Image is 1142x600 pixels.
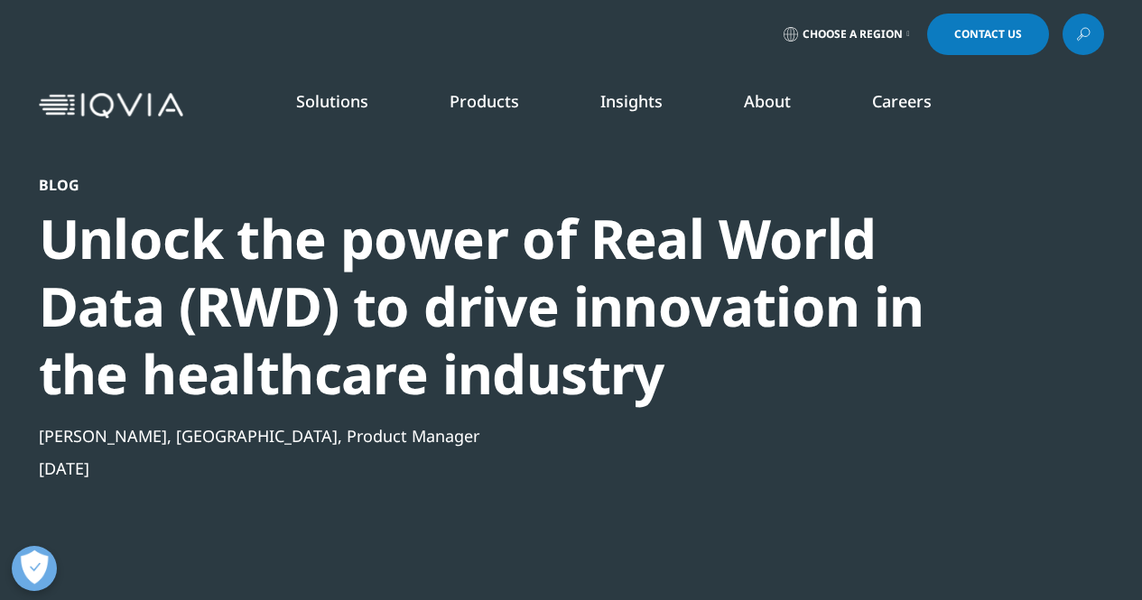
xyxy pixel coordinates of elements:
a: Products [450,90,519,112]
a: About [744,90,791,112]
a: Insights [600,90,663,112]
span: Contact Us [954,29,1022,40]
img: IQVIA Healthcare Information Technology and Pharma Clinical Research Company [39,93,183,119]
a: Solutions [296,90,368,112]
span: Choose a Region [803,27,903,42]
button: Open Preferences [12,546,57,591]
nav: Primary [190,63,1104,148]
div: [DATE] [39,457,1007,479]
a: Careers [872,90,932,112]
div: Unlock the power of Real World Data (RWD) to drive innovation in the healthcare industry [39,205,1007,408]
a: Contact Us [927,14,1049,55]
div: [PERSON_NAME], [GEOGRAPHIC_DATA], Product Manager [39,425,1007,447]
div: Blog [39,176,1007,194]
